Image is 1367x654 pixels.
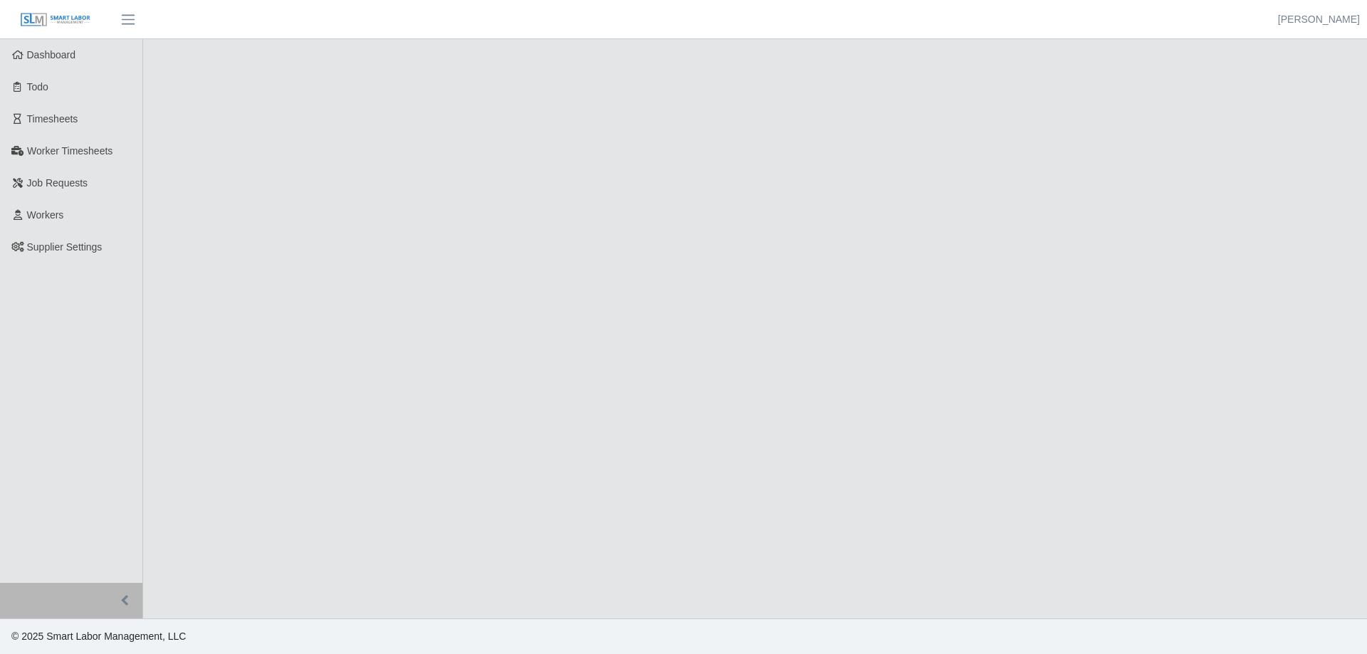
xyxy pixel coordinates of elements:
[27,145,112,157] span: Worker Timesheets
[1278,12,1360,27] a: [PERSON_NAME]
[27,113,78,125] span: Timesheets
[27,81,48,93] span: Todo
[20,12,91,28] img: SLM Logo
[11,631,186,642] span: © 2025 Smart Labor Management, LLC
[27,241,103,253] span: Supplier Settings
[27,177,88,189] span: Job Requests
[27,209,64,221] span: Workers
[27,49,76,60] span: Dashboard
